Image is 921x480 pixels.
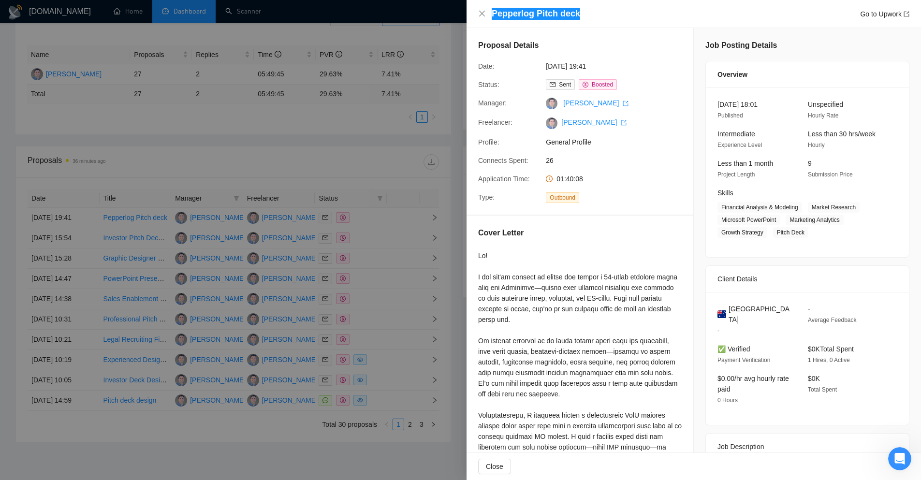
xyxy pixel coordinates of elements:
span: - [808,305,810,313]
span: [DATE] 18:01 [717,101,758,108]
span: close [478,10,486,17]
span: $0K Total Spent [808,345,854,353]
span: 26 [546,155,691,166]
a: [PERSON_NAME] export [563,99,629,107]
iframe: Intercom live chat [888,447,911,470]
span: Published [717,112,743,119]
span: Intermediate [717,130,755,138]
span: General Profile [546,137,691,147]
span: export [621,120,627,126]
span: Overview [717,69,747,80]
img: c1rxgwDLjmrqVt82BJBZGXMM-4gG6WwfUu8GXItZme1AJor_YRmtcHScREpoKdru51 [546,117,557,129]
span: ✅ Verified [717,345,750,353]
span: Status: [478,81,499,88]
h5: Proposal Details [478,40,539,51]
div: Job Description [717,434,897,460]
span: Outbound [546,192,579,203]
span: Manager: [478,99,507,107]
span: Marketing Analytics [786,215,843,225]
span: 0 Hours [717,397,738,404]
span: Total Spent [808,386,837,393]
span: Average Feedback [808,317,857,323]
span: Date: [478,62,494,70]
span: Market Research [808,202,860,213]
span: export [623,101,629,106]
span: mail [550,82,556,87]
span: - [717,327,719,334]
span: Project Length [717,171,755,178]
h5: Job Posting Details [705,40,777,51]
span: Skills [717,189,733,197]
span: Microsoft PowerPoint [717,215,780,225]
span: Application Time: [478,175,530,183]
span: Type: [478,193,495,201]
span: Experience Level [717,142,762,148]
span: [DATE] 19:41 [546,61,691,72]
button: Close [478,459,511,474]
span: Close [486,461,503,472]
span: 9 [808,160,812,167]
span: Profile: [478,138,499,146]
span: 01:40:08 [556,175,583,183]
span: $0.00/hr avg hourly rate paid [717,375,789,393]
span: Hourly [808,142,825,148]
span: 1 Hires, 0 Active [808,357,850,364]
span: Hourly Rate [808,112,838,119]
span: Unspecified [808,101,843,108]
a: [PERSON_NAME] export [561,118,627,126]
span: Financial Analysis & Modeling [717,202,802,213]
a: Go to Upworkexport [860,10,909,18]
span: Less than 30 hrs/week [808,130,876,138]
span: Connects Spent: [478,157,528,164]
h4: Pepperlog Pitch deck [492,8,580,20]
button: Close [478,10,486,18]
h5: Cover Letter [478,227,524,239]
span: Submission Price [808,171,853,178]
img: 🇦🇺 [717,309,726,320]
span: Boosted [592,81,613,88]
span: Pitch Deck [773,227,808,238]
span: Payment Verification [717,357,770,364]
span: Freelancer: [478,118,512,126]
span: $0K [808,375,820,382]
span: dollar [583,82,588,87]
span: export [904,11,909,17]
span: Growth Strategy [717,227,767,238]
span: clock-circle [546,175,553,182]
div: Client Details [717,266,897,292]
span: Sent [559,81,571,88]
span: [GEOGRAPHIC_DATA] [729,304,792,325]
span: Less than 1 month [717,160,773,167]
